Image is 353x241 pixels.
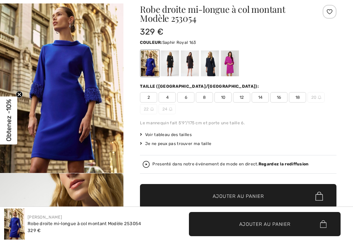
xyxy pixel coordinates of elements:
[140,132,192,138] span: Voir tableau des tailles
[177,92,194,103] span: 6
[161,50,179,76] div: Noir
[320,220,326,228] img: Bag.svg
[4,209,25,240] img: Robe Droite Mi-Longue &agrave; Col Montant mod&egrave;le 253054
[152,162,309,166] div: Presenté dans notre événement de mode en direct.
[196,92,213,103] span: 8
[233,92,250,103] span: 12
[259,162,309,166] strong: Regardez la rediffusion
[140,92,157,103] span: 2
[140,40,162,45] span: Couleur:
[252,92,269,103] span: 14
[28,228,41,233] span: 329 €
[5,99,13,142] span: Obtenez -10%
[141,50,159,76] div: Saphir Royal 163
[181,50,199,76] div: Mocha
[239,220,291,228] span: Ajouter au panier
[140,27,163,37] span: 329 €
[289,92,306,103] span: 18
[140,83,260,89] div: Taille ([GEOGRAPHIC_DATA]/[GEOGRAPHIC_DATA]):
[28,215,62,220] a: [PERSON_NAME]
[162,40,196,45] span: Saphir Royal 163
[140,120,336,126] div: Le mannequin fait 5'9"/175 cm et porte une taille 6.
[169,107,172,111] img: ring-m.svg
[213,193,264,200] span: Ajouter au panier
[28,220,141,227] div: Robe droite mi-longue à col montant Modèle 253054
[140,184,336,208] button: Ajouter au panier
[159,104,176,114] span: 24
[221,50,239,76] div: Cosmos
[16,91,23,98] button: Close teaser
[140,5,304,23] h1: Robe droite mi-longue à col montant Modèle 253054
[140,104,157,114] span: 22
[150,107,154,111] img: ring-m.svg
[189,212,341,236] button: Ajouter au panier
[201,50,219,76] div: Bleu Nuit
[214,92,232,103] span: 10
[143,161,150,168] img: Regardez la rediffusion
[315,192,323,201] img: Bag.svg
[270,92,288,103] span: 16
[140,141,336,147] div: Je ne peux pas trouver ma taille
[318,96,321,99] img: ring-m.svg
[307,92,325,103] span: 20
[159,92,176,103] span: 4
